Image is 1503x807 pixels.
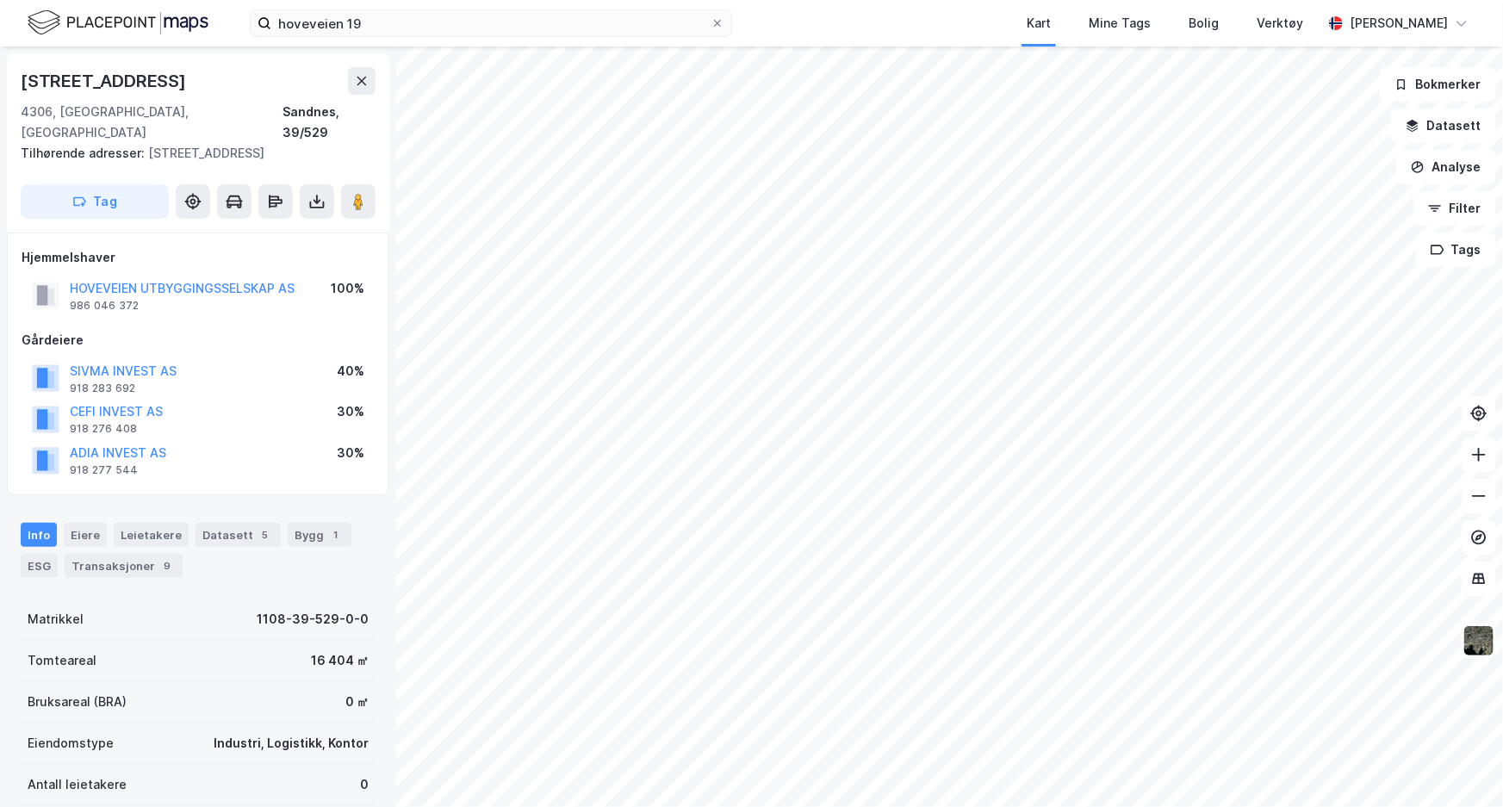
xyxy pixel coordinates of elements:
div: Gårdeiere [22,330,375,351]
div: 4306, [GEOGRAPHIC_DATA], [GEOGRAPHIC_DATA] [21,102,283,143]
div: 918 277 544 [70,463,138,477]
button: Bokmerker [1380,67,1496,102]
div: ESG [21,554,58,578]
button: Filter [1413,191,1496,226]
div: 986 046 372 [70,299,139,313]
div: 918 283 692 [70,382,135,395]
div: Verktøy [1257,13,1303,34]
div: 5 [257,526,274,543]
div: 9 [158,557,176,574]
div: Mine Tags [1089,13,1151,34]
div: Eiere [64,523,107,547]
div: [STREET_ADDRESS] [21,67,189,95]
div: Eiendomstype [28,733,114,754]
div: Kontrollprogram for chat [1417,724,1503,807]
button: Tags [1416,233,1496,267]
button: Datasett [1391,109,1496,143]
button: Tag [21,184,169,219]
div: Bolig [1189,13,1219,34]
iframe: Chat Widget [1417,724,1503,807]
div: Tomteareal [28,650,96,671]
div: Info [21,523,57,547]
div: Transaksjoner [65,554,183,578]
div: Sandnes, 39/529 [283,102,376,143]
div: 0 [360,774,369,795]
div: 16 404 ㎡ [311,650,369,671]
div: Industri, Logistikk, Kontor [214,733,369,754]
div: 30% [337,401,364,422]
div: [PERSON_NAME] [1350,13,1448,34]
div: 30% [337,443,364,463]
div: 918 276 408 [70,422,137,436]
div: 1108-39-529-0-0 [257,609,369,630]
div: Antall leietakere [28,774,127,795]
span: Tilhørende adresser: [21,146,148,160]
div: Bygg [288,523,351,547]
div: 1 [327,526,345,543]
img: 9k= [1463,624,1495,657]
div: 0 ㎡ [345,692,369,712]
img: logo.f888ab2527a4732fd821a326f86c7f29.svg [28,8,208,38]
div: 40% [337,361,364,382]
div: Matrikkel [28,609,84,630]
div: 100% [331,278,364,299]
input: Søk på adresse, matrikkel, gårdeiere, leietakere eller personer [271,10,711,36]
div: Kart [1027,13,1051,34]
div: Bruksareal (BRA) [28,692,127,712]
div: Datasett [196,523,281,547]
button: Analyse [1396,150,1496,184]
div: Hjemmelshaver [22,247,375,268]
div: Leietakere [114,523,189,547]
div: [STREET_ADDRESS] [21,143,362,164]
